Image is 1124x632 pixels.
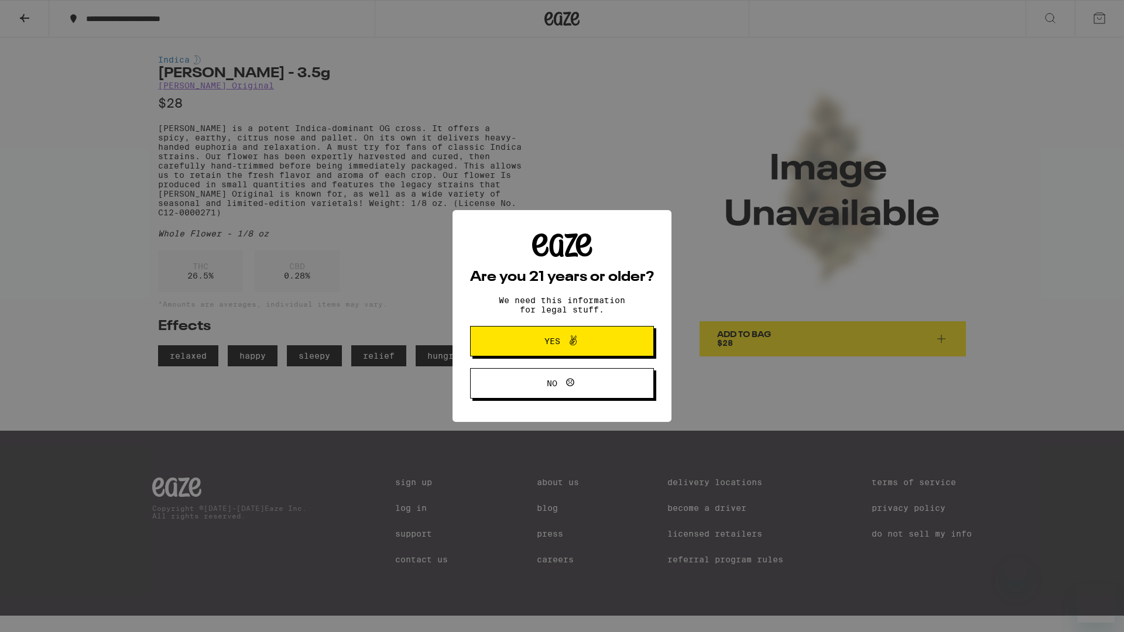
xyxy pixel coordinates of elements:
h2: Are you 21 years or older? [470,270,654,284]
span: No [547,379,557,387]
iframe: Close message [1005,557,1028,581]
iframe: Button to launch messaging window [1077,585,1115,623]
p: We need this information for legal stuff. [489,296,635,314]
button: Yes [470,326,654,356]
button: No [470,368,654,399]
span: Yes [544,337,560,345]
